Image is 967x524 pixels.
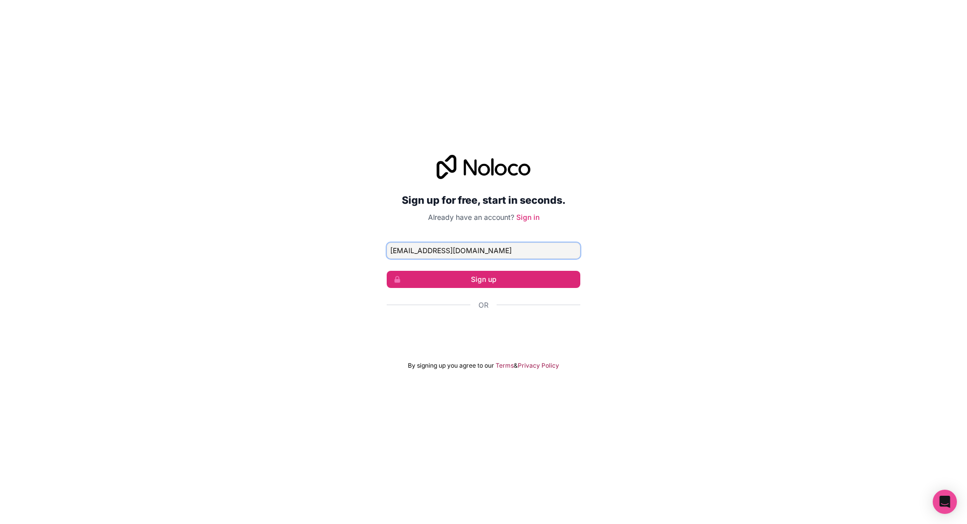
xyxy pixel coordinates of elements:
[428,213,514,221] span: Already have an account?
[933,490,957,514] div: Open Intercom Messenger
[478,300,489,310] span: Or
[408,362,494,370] span: By signing up you agree to our
[514,362,518,370] span: &
[387,191,580,209] h2: Sign up for free, start in seconds.
[518,362,559,370] a: Privacy Policy
[387,243,580,259] input: Email address
[382,321,585,343] iframe: Schaltfläche „Über Google anmelden“
[516,213,539,221] a: Sign in
[387,271,580,288] button: Sign up
[496,362,514,370] a: Terms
